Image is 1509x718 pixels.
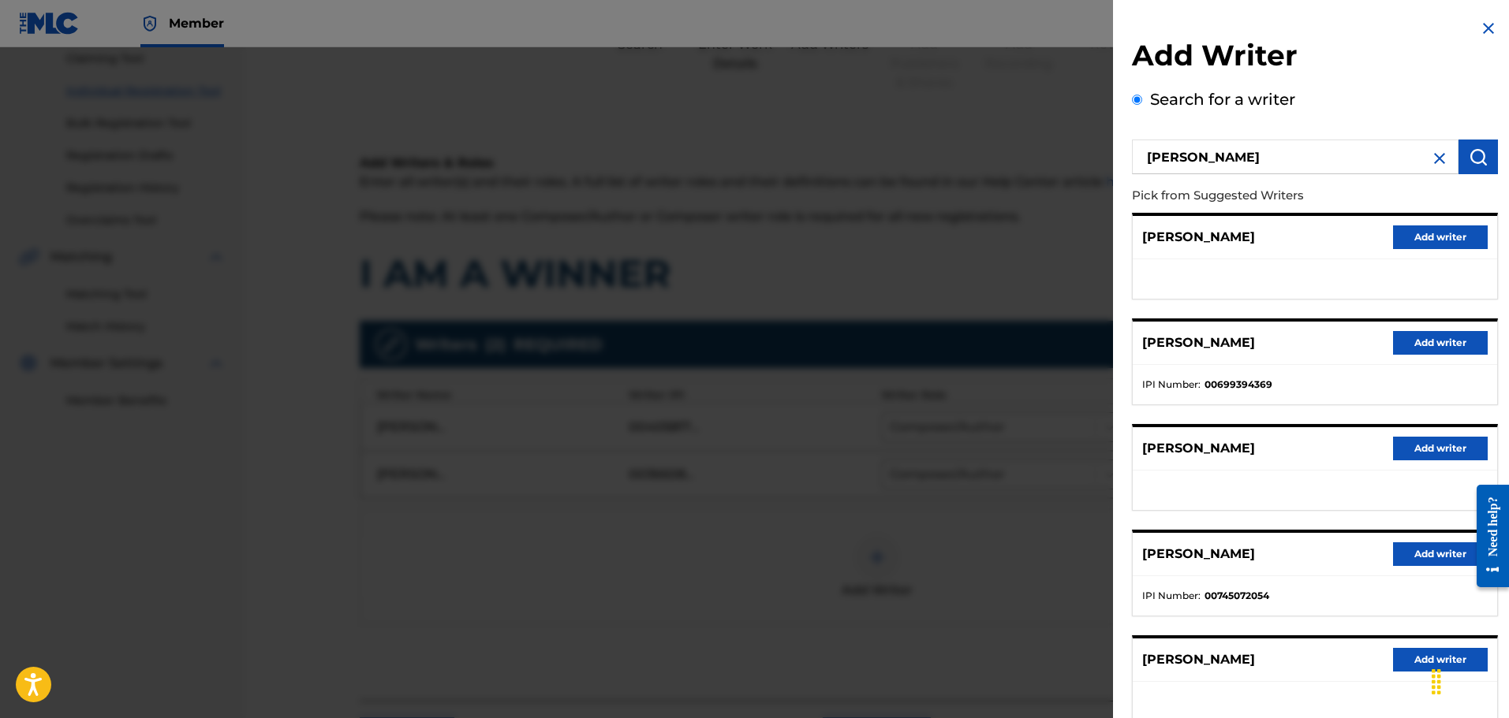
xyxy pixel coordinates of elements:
[1142,589,1201,603] span: IPI Number :
[1132,140,1459,174] input: Search writer's name or IPI Number
[1393,437,1488,460] button: Add writer
[1393,648,1488,671] button: Add writer
[1430,149,1449,168] img: close
[169,14,224,32] span: Member
[1132,179,1408,213] p: Pick from Suggested Writers
[1393,331,1488,355] button: Add writer
[1142,228,1255,247] p: [PERSON_NAME]
[1142,333,1255,352] p: [PERSON_NAME]
[1393,225,1488,249] button: Add writer
[1205,378,1272,392] strong: 00699394369
[1142,378,1201,392] span: IPI Number :
[1142,545,1255,564] p: [PERSON_NAME]
[1142,650,1255,669] p: [PERSON_NAME]
[1150,90,1295,109] label: Search for a writer
[1205,589,1269,603] strong: 00745072054
[140,14,159,33] img: Top Rightsholder
[1132,38,1498,78] h2: Add Writer
[1424,658,1449,705] div: Drag
[1142,439,1255,458] p: [PERSON_NAME]
[1430,642,1509,718] iframe: Chat Widget
[1393,542,1488,566] button: Add writer
[19,12,80,35] img: MLC Logo
[1465,472,1509,599] iframe: Resource Center
[1469,147,1488,166] img: Search Works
